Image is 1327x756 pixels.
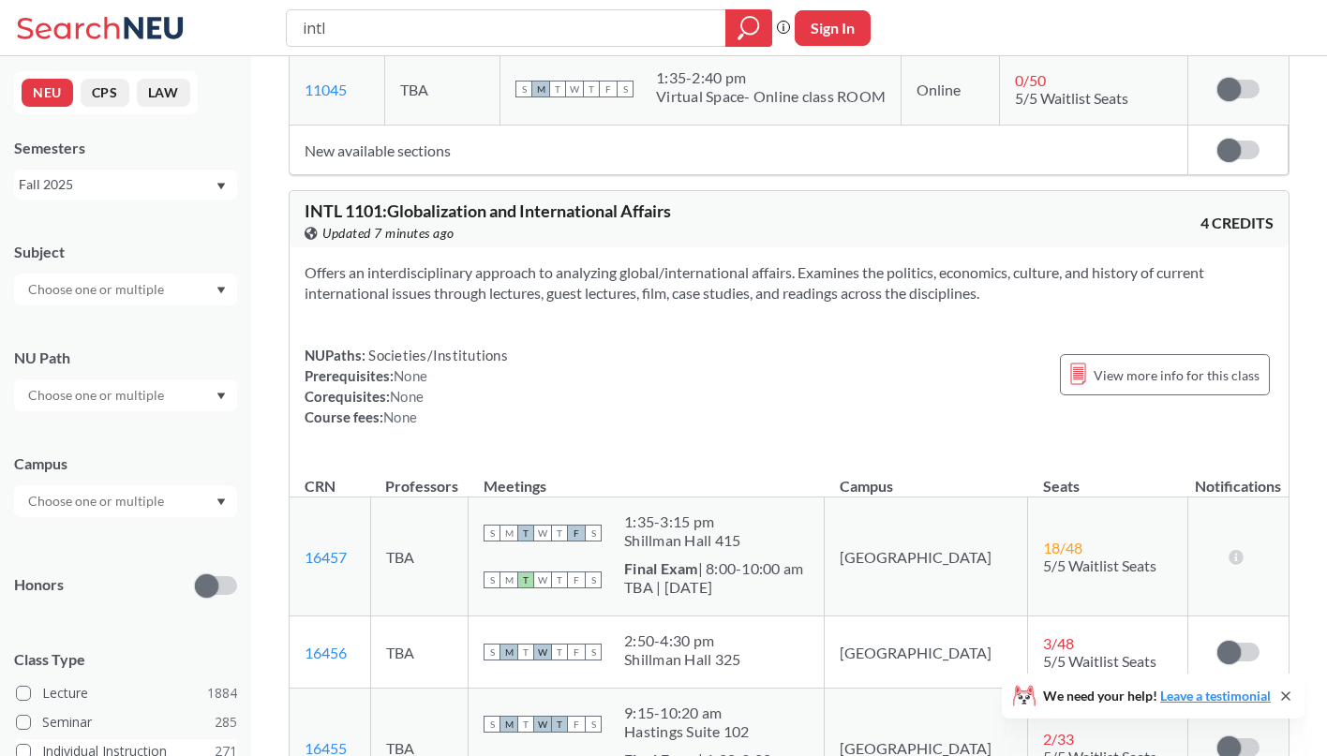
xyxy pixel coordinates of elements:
[137,79,190,107] button: LAW
[322,223,455,244] span: Updated 7 minutes ago
[384,53,499,126] td: TBA
[484,716,500,733] span: S
[215,712,237,733] span: 285
[216,287,226,294] svg: Dropdown arrow
[1043,539,1082,556] span: 18 / 48
[624,631,740,650] div: 2:50 - 4:30 pm
[656,68,886,87] div: 1:35 - 2:40 pm
[216,183,226,190] svg: Dropdown arrow
[566,81,583,97] span: W
[1043,689,1271,703] span: We need your help!
[551,644,568,660] span: T
[795,10,871,46] button: Sign In
[14,348,237,368] div: NU Path
[1043,652,1156,670] span: 5/5 Waitlist Seats
[517,716,534,733] span: T
[1028,457,1188,497] th: Seats
[585,571,602,588] span: S
[484,525,500,541] span: S
[390,388,424,405] span: None
[216,498,226,506] svg: Dropdown arrow
[370,497,469,616] td: TBA
[14,574,64,596] p: Honors
[568,716,585,733] span: F
[216,393,226,400] svg: Dropdown arrow
[1015,71,1046,89] span: 0 / 50
[656,87,886,106] div: Virtual Space- Online class ROOM
[19,174,215,195] div: Fall 2025
[1200,213,1274,233] span: 4 CREDITS
[534,571,551,588] span: W
[517,571,534,588] span: T
[207,683,237,704] span: 1884
[534,525,551,541] span: W
[16,710,237,734] label: Seminar
[383,408,417,425] span: None
[16,681,237,705] label: Lecture
[394,367,427,384] span: None
[469,457,825,497] th: Meetings
[600,81,617,97] span: F
[585,525,602,541] span: S
[305,476,335,497] div: CRN
[551,525,568,541] span: T
[585,716,602,733] span: S
[624,578,803,597] div: TBA | [DATE]
[22,79,73,107] button: NEU
[1043,556,1156,574] span: 5/5 Waitlist Seats
[14,649,237,670] span: Class Type
[1188,457,1289,497] th: Notifications
[551,716,568,733] span: T
[738,15,760,41] svg: magnifying glass
[532,81,549,97] span: M
[301,12,712,44] input: Class, professor, course number, "phrase"
[14,138,237,158] div: Semesters
[500,716,517,733] span: M
[305,200,671,221] span: INTL 1101 : Globalization and International Affairs
[19,490,176,512] input: Choose one or multiple
[825,497,1028,616] td: [GEOGRAPHIC_DATA]
[725,9,772,47] div: magnifying glass
[825,616,1028,689] td: [GEOGRAPHIC_DATA]
[365,347,508,363] span: Societies/Institutions
[370,457,469,497] th: Professors
[500,644,517,660] span: M
[19,278,176,301] input: Choose one or multiple
[568,525,585,541] span: F
[14,170,237,200] div: Fall 2025Dropdown arrow
[370,616,469,689] td: TBA
[624,512,740,531] div: 1:35 - 3:15 pm
[81,79,129,107] button: CPS
[14,274,237,305] div: Dropdown arrow
[624,531,740,550] div: Shillman Hall 415
[1043,730,1074,748] span: 2 / 33
[305,262,1274,304] section: Offers an interdisciplinary approach to analyzing global/international affairs. Examines the poli...
[1015,89,1128,107] span: 5/5 Waitlist Seats
[305,548,347,566] a: 16457
[534,644,551,660] span: W
[624,650,740,669] div: Shillman Hall 325
[1094,363,1260,387] span: View more info for this class
[14,242,237,262] div: Subject
[583,81,600,97] span: T
[585,644,602,660] span: S
[517,525,534,541] span: T
[617,81,634,97] span: S
[305,644,347,661] a: 16456
[1043,634,1074,652] span: 3 / 48
[290,126,1188,175] td: New available sections
[484,644,500,660] span: S
[305,81,347,98] a: 11045
[14,485,237,517] div: Dropdown arrow
[551,571,568,588] span: T
[517,644,534,660] span: T
[825,457,1028,497] th: Campus
[19,384,176,407] input: Choose one or multiple
[624,722,750,741] div: Hastings Suite 102
[500,571,517,588] span: M
[1160,688,1271,704] a: Leave a testimonial
[534,716,551,733] span: W
[549,81,566,97] span: T
[902,53,1000,126] td: Online
[624,559,803,578] div: | 8:00-10:00 am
